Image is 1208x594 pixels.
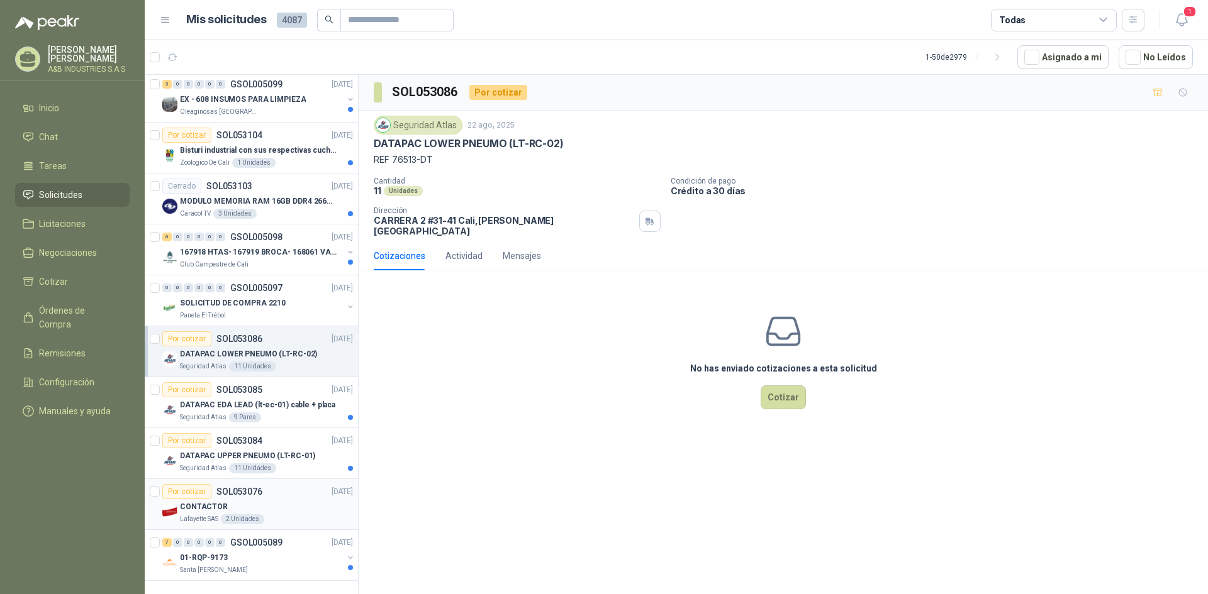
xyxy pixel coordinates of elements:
div: 0 [205,283,215,292]
div: 0 [184,233,193,241]
div: 2 Unidades [221,514,264,524]
button: Asignado a mi [1017,45,1109,69]
div: 11 Unidades [229,463,276,473]
p: Seguridad Atlas [180,463,226,473]
div: Mensajes [503,249,541,263]
span: Remisiones [39,346,86,360]
p: [DATE] [332,333,353,345]
button: 1 [1170,9,1193,31]
h1: Mis solicitudes [186,11,267,29]
span: Chat [39,130,58,144]
div: 11 Unidades [229,361,276,371]
p: [PERSON_NAME] [PERSON_NAME] [48,45,130,63]
p: Oleaginosas [GEOGRAPHIC_DATA][PERSON_NAME] [180,107,259,117]
span: Cotizar [39,275,68,289]
a: 7 0 0 0 0 0 GSOL005089[DATE] Company Logo01-RQP-9173Santa [PERSON_NAME] [162,535,355,575]
div: 0 [194,80,204,89]
p: [DATE] [332,282,353,294]
p: SOL053084 [216,436,262,445]
div: 1 Unidades [232,158,276,168]
a: Órdenes de Compra [15,299,130,336]
p: 01-RQP-9173 [180,552,228,564]
a: Tareas [15,154,130,178]
span: Licitaciones [39,217,86,231]
p: Dirección [374,206,634,215]
p: SOL053104 [216,131,262,140]
p: GSOL005097 [230,283,282,292]
h3: SOL053086 [392,82,459,102]
p: MODULO MEMORIA RAM 16GB DDR4 2666 MHZ - PORTATIL [180,195,337,207]
p: REF 76513-DT [374,153,1193,167]
img: Company Logo [376,118,390,132]
img: Company Logo [162,97,177,112]
p: CARRERA 2 #31-41 Cali , [PERSON_NAME][GEOGRAPHIC_DATA] [374,215,634,236]
a: Por cotizarSOL053085[DATE] Company LogoDATAPAC EDA LEAD (lt-ec-01) cable + placaSeguridad Atlas9 ... [145,377,358,428]
p: 167918 HTAS- 167919 BROCA- 168061 VALVULA [180,246,337,258]
div: 0 [216,233,225,241]
img: Company Logo [162,402,177,417]
p: [DATE] [332,486,353,498]
p: Panela El Trébol [180,311,226,321]
a: Chat [15,125,130,149]
p: Santa [PERSON_NAME] [180,565,248,575]
div: Por cotizar [162,433,211,448]
h3: No has enviado cotizaciones a esta solicitud [690,361,877,375]
div: 9 Pares [229,412,261,422]
img: Company Logo [162,199,177,214]
p: Crédito a 30 días [671,185,1203,196]
a: CerradoSOL053103[DATE] Company LogoMODULO MEMORIA RAM 16GB DDR4 2666 MHZ - PORTATILCaracol TV3 Un... [145,173,358,224]
span: Configuración [39,375,94,389]
img: Company Logo [162,453,177,468]
div: 1 - 50 de 2979 [926,47,1007,67]
p: [DATE] [332,435,353,447]
p: Club Campestre de Cali [180,260,249,270]
p: SOL053086 [216,334,262,343]
span: Órdenes de Compra [39,304,118,331]
p: Seguridad Atlas [180,361,226,371]
p: Lafayette SAS [180,514,218,524]
div: 0 [173,283,182,292]
div: 0 [205,233,215,241]
span: Manuales y ayuda [39,404,111,418]
div: Unidades [384,186,423,196]
div: 0 [184,538,193,547]
p: DATAPAC LOWER PNEUMO (LT-RC-02) [374,137,563,150]
div: 3 [162,80,172,89]
div: 0 [194,283,204,292]
p: DATAPAC EDA LEAD (lt-ec-01) cable + placa [180,399,335,411]
button: Cotizar [761,385,806,409]
p: SOL053085 [216,385,262,394]
div: 0 [205,80,215,89]
a: Por cotizarSOL053104[DATE] Company LogoBisturi industrial con sus respectivas cuchillas segun mue... [145,123,358,173]
a: Por cotizarSOL053084[DATE] Company LogoDATAPAC UPPER PNEUMO (LT-RC-01)Seguridad Atlas11 Unidades [145,428,358,479]
img: Company Logo [162,555,177,570]
p: DATAPAC UPPER PNEUMO (LT-RC-01) [180,450,315,462]
div: 0 [216,283,225,292]
p: [DATE] [332,384,353,396]
a: Por cotizarSOL053086[DATE] Company LogoDATAPAC LOWER PNEUMO (LT-RC-02)Seguridad Atlas11 Unidades [145,326,358,377]
span: search [325,15,333,24]
div: Seguridad Atlas [374,116,462,135]
a: Por cotizarSOL053076[DATE] Company LogoCONTACTORLafayette SAS2 Unidades [145,479,358,530]
span: Negociaciones [39,246,97,260]
img: Company Logo [162,504,177,519]
div: 7 [162,538,172,547]
p: [DATE] [332,79,353,91]
a: Licitaciones [15,212,130,236]
p: Caracol TV [180,209,211,219]
span: 1 [1183,6,1197,18]
a: Cotizar [15,270,130,294]
div: Por cotizar [162,128,211,143]
p: EX - 608 INSUMOS PARA LIMPIEZA [180,94,306,106]
img: Company Logo [162,300,177,316]
p: [DATE] [332,231,353,243]
img: Logo peakr [15,15,79,30]
div: Por cotizar [162,484,211,499]
div: Cotizaciones [374,249,425,263]
div: 0 [173,80,182,89]
p: Bisturi industrial con sus respectivas cuchillas segun muestra [180,145,337,157]
p: Cantidad [374,177,661,185]
div: Por cotizar [469,85,527,100]
a: Negociaciones [15,241,130,265]
p: SOL053103 [206,182,252,190]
